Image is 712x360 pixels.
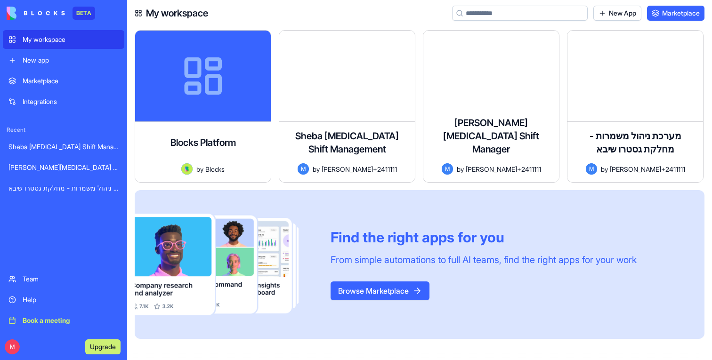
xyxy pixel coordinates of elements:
a: Browse Marketplace [331,286,429,296]
span: Blocks [205,164,225,174]
span: by [457,164,464,174]
div: Sheba [MEDICAL_DATA] Shift Management [8,142,119,152]
a: Marketplace [647,6,704,21]
a: New App [593,6,641,21]
span: M [442,163,453,175]
div: [PERSON_NAME][MEDICAL_DATA] Shift Manager [8,163,119,172]
a: Team [3,270,124,288]
div: מערכת ניהול משמרות - מחלקת גסטרו שיבא [8,184,119,193]
span: [PERSON_NAME]+2411111 [322,164,397,174]
h4: Blocks Platform [170,136,236,149]
span: M [586,163,597,175]
a: Marketplace [3,72,124,90]
a: מערכת ניהול משמרות - מחלקת גסטרו שיבא [3,179,124,198]
div: Help [23,295,119,304]
span: M [298,163,309,175]
a: Help [3,290,124,309]
h4: Sheba [MEDICAL_DATA] Shift Management [287,129,407,156]
div: From simple automations to full AI teams, find the right apps for your work [331,253,637,266]
span: [PERSON_NAME]+2411111 [466,164,541,174]
div: Integrations [23,97,119,106]
div: BETA [73,7,95,20]
span: by [196,164,203,174]
span: by [601,164,608,174]
img: logo [7,7,65,20]
h4: My workspace [146,7,208,20]
a: מערכת ניהול משמרות - מחלקת גסטרו שיבאMby[PERSON_NAME]+2411111 [567,30,704,183]
button: Upgrade [85,339,121,354]
a: Upgrade [85,342,121,351]
span: [PERSON_NAME]+2411111 [610,164,685,174]
a: [PERSON_NAME][MEDICAL_DATA] Shift ManagerMby[PERSON_NAME]+2411111 [423,30,559,183]
a: Sheba [MEDICAL_DATA] Shift ManagementMby[PERSON_NAME]+2411111 [279,30,415,183]
div: My workspace [23,35,119,44]
span: by [313,164,320,174]
div: Marketplace [23,76,119,86]
a: BETA [7,7,95,20]
h4: [PERSON_NAME][MEDICAL_DATA] Shift Manager [431,116,551,156]
span: M [5,339,20,354]
a: My workspace [3,30,124,49]
span: Recent [3,126,124,134]
h4: מערכת ניהול משמרות - מחלקת גסטרו שיבא [575,129,696,156]
a: Integrations [3,92,124,111]
button: Browse Marketplace [331,281,429,300]
div: New app [23,56,119,65]
img: Avatar [181,163,193,175]
a: [PERSON_NAME][MEDICAL_DATA] Shift Manager [3,158,124,177]
a: Blocks PlatformAvatarbyBlocks [135,30,271,183]
div: Team [23,274,119,284]
a: Book a meeting [3,311,124,330]
div: Find the right apps for you [331,229,637,246]
div: Book a meeting [23,316,119,325]
a: New app [3,51,124,70]
a: Sheba [MEDICAL_DATA] Shift Management [3,137,124,156]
